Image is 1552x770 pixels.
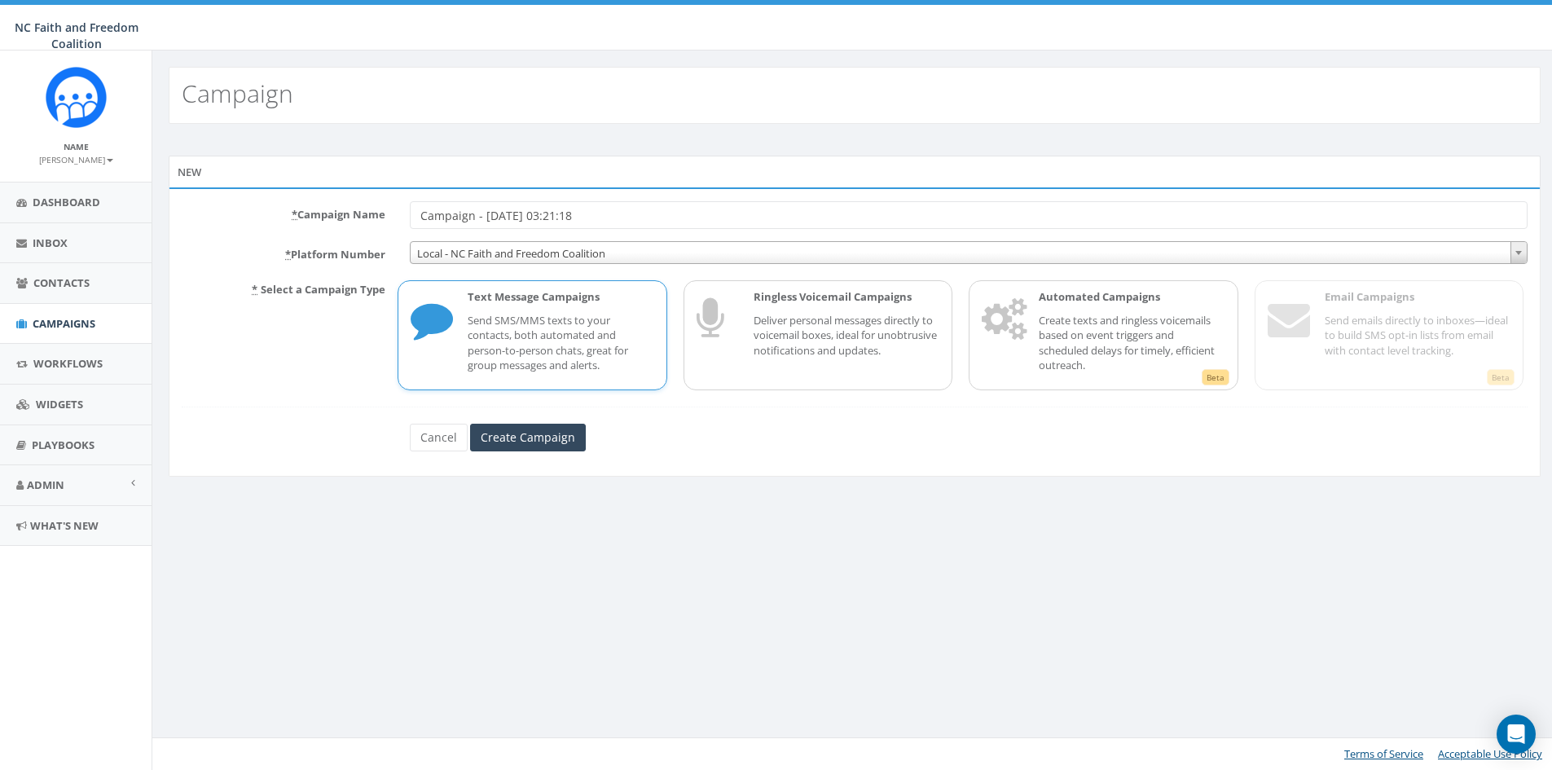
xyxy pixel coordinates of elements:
span: Select a Campaign Type [261,282,385,297]
span: Inbox [33,235,68,250]
input: Enter Campaign Name [410,201,1528,229]
a: [PERSON_NAME] [39,152,113,166]
span: Campaigns [33,316,95,331]
div: New [169,156,1541,188]
p: Automated Campaigns [1039,289,1224,305]
span: Playbooks [32,438,95,452]
span: What's New [30,518,99,533]
input: Create Campaign [470,424,586,451]
p: Ringless Voicemail Campaigns [754,289,939,305]
label: Platform Number [169,241,398,262]
span: Beta [1202,369,1229,385]
span: Local - NC Faith and Freedom Coalition [411,242,1527,265]
a: Acceptable Use Policy [1438,746,1542,761]
abbr: required [285,247,291,262]
span: Admin [27,477,64,492]
span: Local - NC Faith and Freedom Coalition [410,241,1528,264]
small: Name [64,141,89,152]
span: NC Faith and Freedom Coalition [15,20,138,51]
p: Create texts and ringless voicemails based on event triggers and scheduled delays for timely, eff... [1039,313,1224,373]
a: Cancel [410,424,468,451]
span: Contacts [33,275,90,290]
p: Text Message Campaigns [468,289,653,305]
span: Dashboard [33,195,100,209]
span: Widgets [36,397,83,411]
p: Send SMS/MMS texts to your contacts, both automated and person-to-person chats, great for group m... [468,313,653,373]
img: Rally_Corp_Icon.png [46,67,107,128]
h2: Campaign [182,80,293,107]
label: Campaign Name [169,201,398,222]
abbr: required [292,207,297,222]
span: Workflows [33,356,103,371]
div: Open Intercom Messenger [1497,715,1536,754]
a: Terms of Service [1344,746,1423,761]
small: [PERSON_NAME] [39,154,113,165]
p: Deliver personal messages directly to voicemail boxes, ideal for unobtrusive notifications and up... [754,313,939,359]
span: Beta [1487,369,1515,385]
